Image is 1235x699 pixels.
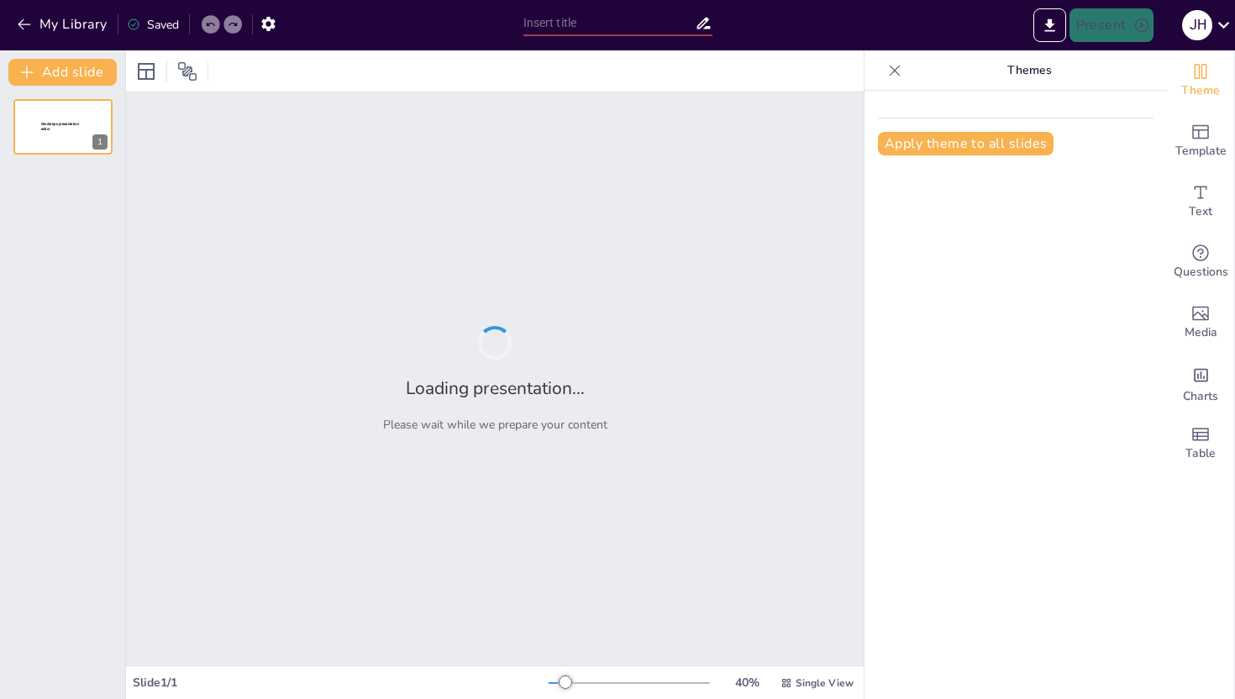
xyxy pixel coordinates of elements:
[727,675,767,691] div: 40 %
[1167,111,1234,171] div: Add ready made slides
[41,122,79,131] span: Sendsteps presentation editor
[1174,263,1228,281] span: Questions
[1189,202,1212,221] span: Text
[1069,8,1154,42] button: Present
[1167,50,1234,111] div: Change the overall theme
[1033,8,1066,42] button: Export to PowerPoint
[1167,413,1234,474] div: Add a table
[127,17,179,33] div: Saved
[1167,171,1234,232] div: Add text boxes
[177,61,197,81] span: Position
[92,134,108,150] div: 1
[1185,323,1217,342] span: Media
[1167,232,1234,292] div: Get real-time input from your audience
[1182,10,1212,40] div: J H
[1167,353,1234,413] div: Add charts and graphs
[1181,81,1220,100] span: Theme
[133,58,160,85] div: Layout
[523,11,695,35] input: Insert title
[1185,444,1216,463] span: Table
[13,99,113,155] div: 1
[1183,387,1218,406] span: Charts
[133,675,549,691] div: Slide 1 / 1
[1167,292,1234,353] div: Add images, graphics, shapes or video
[383,417,607,433] p: Please wait while we prepare your content
[406,376,585,400] h2: Loading presentation...
[908,50,1150,91] p: Themes
[878,132,1054,155] button: Apply theme to all slides
[1175,142,1227,160] span: Template
[796,676,854,690] span: Single View
[8,59,117,86] button: Add slide
[13,11,114,38] button: My Library
[1182,8,1212,42] button: J H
